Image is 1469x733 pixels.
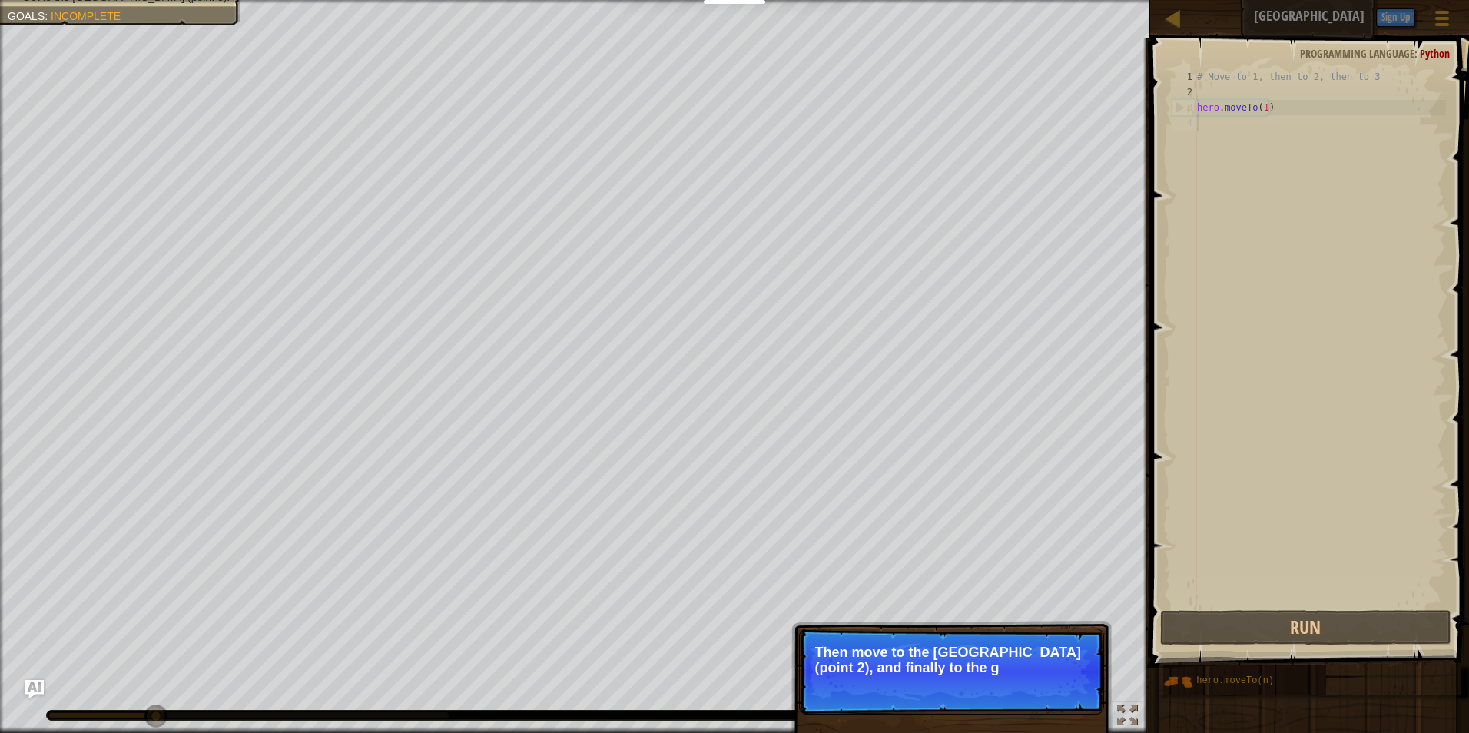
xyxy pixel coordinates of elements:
[1163,667,1192,696] img: portrait.png
[1414,46,1420,61] span: :
[1376,8,1415,27] button: Sign Up
[1423,3,1461,39] button: Show game menu
[1172,100,1197,115] div: 3
[1196,675,1274,686] span: hero.moveTo(n)
[51,10,121,22] span: Incomplete
[1300,46,1414,61] span: Programming language
[8,10,45,22] span: Goals
[1286,3,1328,32] button: Ask AI
[1172,85,1197,100] div: 2
[25,680,44,698] button: Ask AI
[815,645,1088,675] p: Then move to the [GEOGRAPHIC_DATA] (point 2), and finally to the g
[1294,8,1320,23] span: Ask AI
[1172,69,1197,85] div: 1
[45,10,51,22] span: :
[1420,46,1450,61] span: Python
[1335,8,1361,23] span: Hints
[1172,115,1197,131] div: 4
[1160,610,1452,645] button: Run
